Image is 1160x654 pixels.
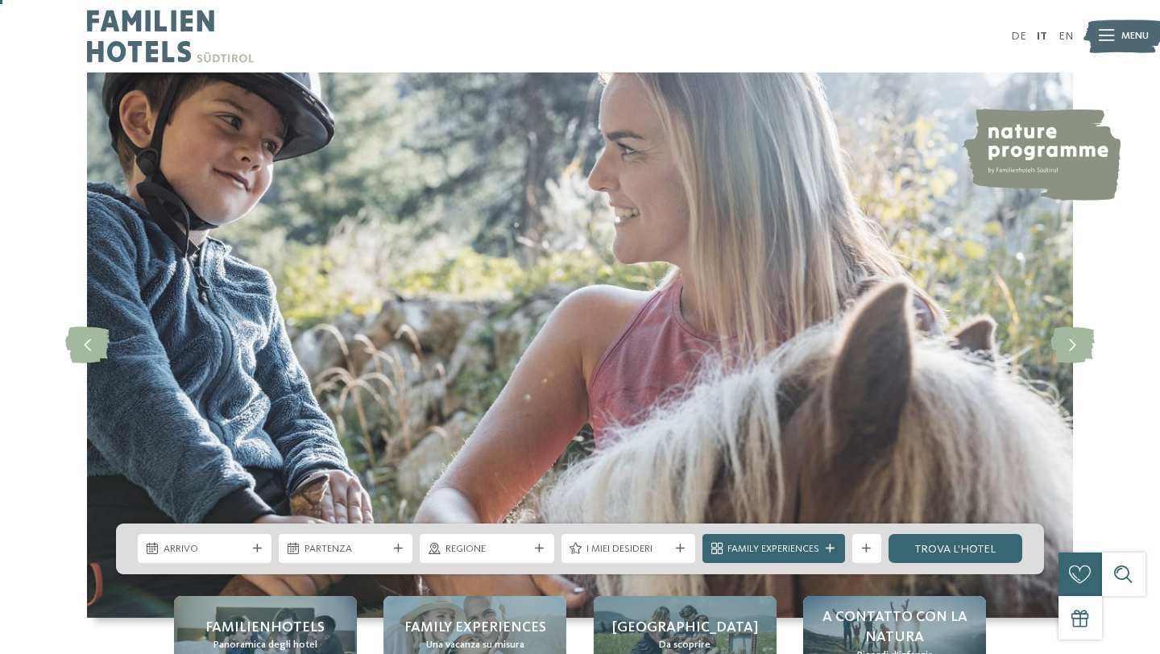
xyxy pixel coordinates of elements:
[205,618,325,638] span: Familienhotels
[426,638,524,652] span: Una vacanza su misura
[612,618,758,638] span: [GEOGRAPHIC_DATA]
[87,72,1073,618] img: Family hotel Alto Adige: the happy family places!
[659,638,710,652] span: Da scoprire
[727,542,819,557] span: Family Experiences
[889,534,1022,563] a: trova l’hotel
[1037,31,1047,42] a: IT
[586,542,669,557] span: I miei desideri
[445,542,528,557] span: Regione
[818,607,971,648] span: A contatto con la natura
[1058,31,1073,42] a: EN
[1121,29,1149,43] span: Menu
[213,638,317,652] span: Panoramica degli hotel
[404,618,546,638] span: Family experiences
[164,542,246,557] span: Arrivo
[304,542,387,557] span: Partenza
[1011,31,1026,42] a: DE
[961,109,1121,201] img: nature programme by Familienhotels Südtirol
